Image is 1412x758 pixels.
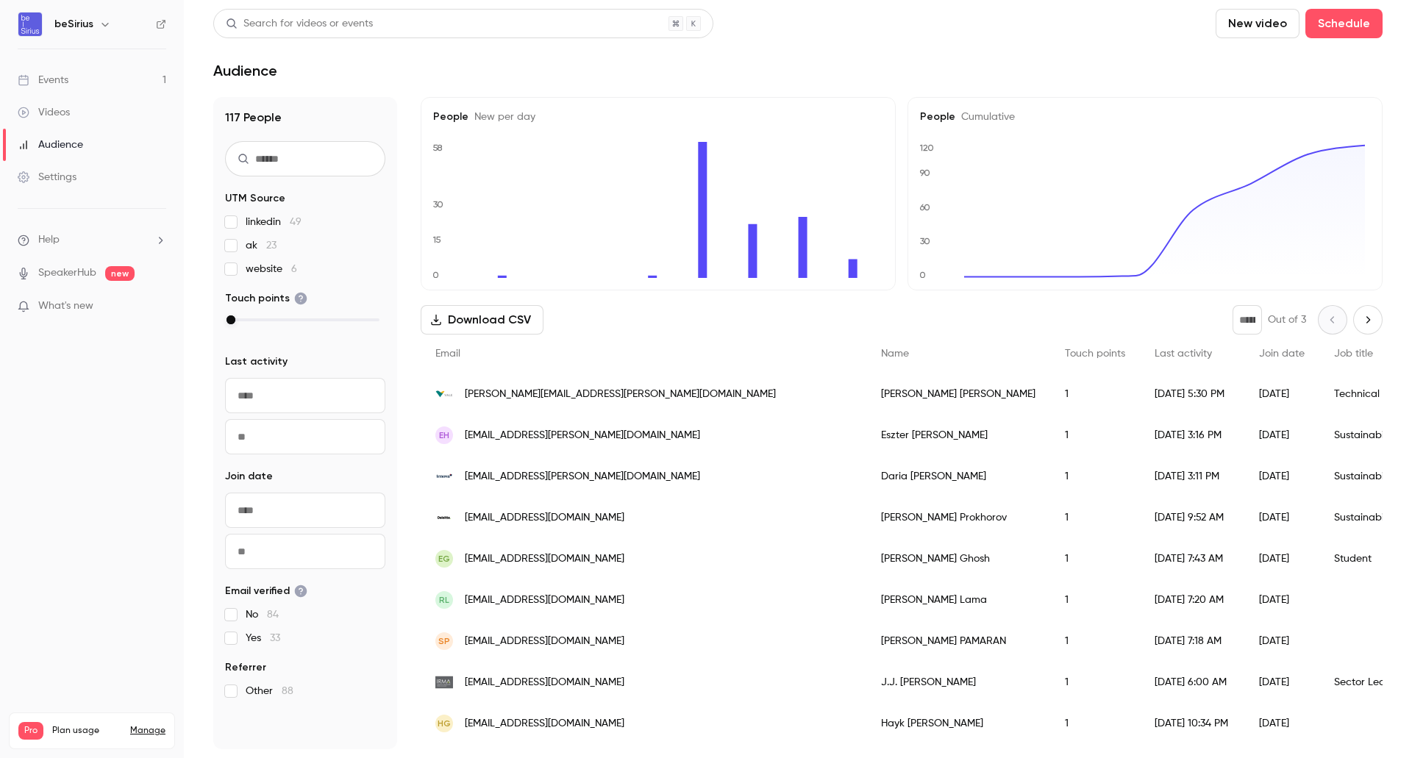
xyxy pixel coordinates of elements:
div: [DATE] [1244,662,1319,703]
span: 84 [267,609,279,620]
div: J.J. [PERSON_NAME] [866,662,1050,703]
span: Job title [1334,348,1373,359]
p: Out of 3 [1268,312,1306,327]
div: Eszter [PERSON_NAME] [866,415,1050,456]
a: SpeakerHub [38,265,96,281]
span: RL [439,593,449,607]
div: [DATE] [1244,497,1319,538]
div: 1 [1050,579,1140,621]
span: Last activity [225,354,288,369]
span: EH [439,429,449,442]
h1: 117 People [225,109,385,126]
div: 1 [1050,497,1140,538]
img: tenova.com [435,468,453,485]
span: Email [435,348,460,359]
span: 88 [282,686,293,696]
img: vale.com [435,385,453,403]
span: linkedin [246,215,302,229]
span: Name [881,348,909,359]
div: [PERSON_NAME] [PERSON_NAME] [866,373,1050,415]
div: [DATE] 5:30 PM [1140,373,1244,415]
span: Cumulative [955,112,1015,122]
span: No [246,607,279,622]
span: Touch points [1065,348,1125,359]
img: responsiblemining.net [435,673,453,691]
div: max [227,315,235,324]
span: Email verified [225,584,307,598]
div: 1 [1050,703,1140,744]
span: Referrer [225,660,266,675]
div: [DATE] 7:43 AM [1140,538,1244,579]
text: 15 [432,235,441,245]
h6: beSirius [54,17,93,32]
div: Settings [18,170,76,185]
button: Schedule [1305,9,1383,38]
span: SP [438,634,450,648]
span: Yes [246,631,280,646]
span: [EMAIL_ADDRESS][DOMAIN_NAME] [465,634,624,649]
div: 1 [1050,415,1140,456]
span: Plan usage [52,725,121,737]
text: 60 [919,202,930,212]
text: 58 [432,143,443,153]
span: EG [438,552,450,565]
span: [EMAIL_ADDRESS][DOMAIN_NAME] [465,551,624,567]
div: [DATE] 7:18 AM [1140,621,1244,662]
text: 0 [432,270,439,280]
span: 6 [291,264,297,274]
div: [PERSON_NAME] Lama [866,579,1050,621]
span: Other [246,684,293,698]
div: [DATE] [1244,456,1319,497]
div: Hayk [PERSON_NAME] [866,703,1050,744]
span: [EMAIL_ADDRESS][DOMAIN_NAME] [465,675,624,690]
div: [DATE] 7:20 AM [1140,579,1244,621]
div: [DATE] [1244,621,1319,662]
span: new [105,266,135,281]
div: [DATE] [1244,373,1319,415]
div: [DATE] 3:16 PM [1140,415,1244,456]
img: deloitte.nl [435,514,453,521]
span: [EMAIL_ADDRESS][DOMAIN_NAME] [465,510,624,526]
span: website [246,262,297,276]
span: [EMAIL_ADDRESS][PERSON_NAME][DOMAIN_NAME] [465,428,700,443]
span: What's new [38,298,93,314]
div: 1 [1050,538,1140,579]
text: 30 [920,236,930,246]
span: [EMAIL_ADDRESS][PERSON_NAME][DOMAIN_NAME] [465,469,700,485]
button: Next page [1353,305,1383,335]
a: Manage [130,725,165,737]
span: 33 [270,633,280,643]
div: 1 [1050,456,1140,497]
div: [DATE] 3:11 PM [1140,456,1244,497]
span: Join date [225,469,273,484]
div: [DATE] 6:00 AM [1140,662,1244,703]
span: New per day [468,112,535,122]
div: [DATE] [1244,538,1319,579]
span: Help [38,232,60,248]
div: [DATE] [1244,579,1319,621]
span: 23 [266,240,277,251]
span: Last activity [1155,348,1212,359]
div: [DATE] [1244,415,1319,456]
span: ak [246,238,277,253]
span: [EMAIL_ADDRESS][DOMAIN_NAME] [465,593,624,608]
div: [DATE] 9:52 AM [1140,497,1244,538]
span: Touch points [225,291,307,306]
text: 30 [433,199,443,210]
div: Search for videos or events [226,16,373,32]
button: Download CSV [421,305,543,335]
span: UTM Source [225,191,285,206]
span: [EMAIL_ADDRESS][DOMAIN_NAME] [465,716,624,732]
div: 1 [1050,662,1140,703]
div: Audience [18,137,83,152]
span: HG [438,717,451,730]
text: 90 [919,168,930,178]
h1: Audience [213,62,277,79]
text: 120 [919,143,934,153]
h5: People [920,110,1370,124]
span: [PERSON_NAME][EMAIL_ADDRESS][PERSON_NAME][DOMAIN_NAME] [465,387,776,402]
div: [DATE] 10:34 PM [1140,703,1244,744]
div: 1 [1050,621,1140,662]
h5: People [433,110,883,124]
button: New video [1216,9,1299,38]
